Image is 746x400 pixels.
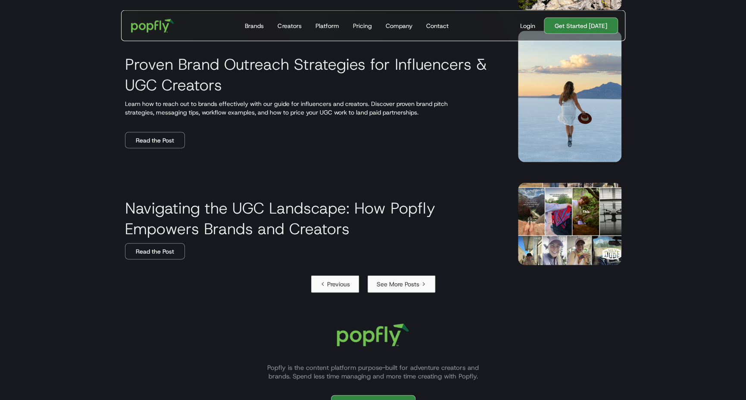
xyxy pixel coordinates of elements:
[125,243,185,260] a: Read the Post
[382,11,415,41] a: Company
[385,22,412,30] div: Company
[125,54,497,95] h3: Proven Brand Outreach Strategies for Influencers & UGC Creators
[422,11,452,41] a: Contact
[349,11,375,41] a: Pricing
[368,276,435,293] a: Next Page
[544,18,618,34] a: Get Started [DATE]
[125,132,185,149] a: Read the Post
[327,280,350,288] div: Previous
[377,280,419,288] div: See More Posts
[311,276,359,293] a: Previous Page
[312,11,342,41] a: Platform
[274,11,305,41] a: Creators
[520,22,535,30] div: Login
[125,99,497,117] p: Learn how to reach out to brands effectively with our guide for influencers and creators. Discove...
[517,22,539,30] a: Login
[245,22,264,30] div: Brands
[257,363,490,381] p: Popfly is the content platform purpose-built for adventure creators and brands. Spend less time m...
[278,22,301,30] div: Creators
[353,22,371,30] div: Pricing
[125,198,497,239] h3: Navigating the UGC Landscape: How Popfly Empowers Brands and Creators
[104,276,642,293] div: List
[426,22,448,30] div: Contact
[241,11,267,41] a: Brands
[125,13,181,39] a: home
[315,22,339,30] div: Platform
